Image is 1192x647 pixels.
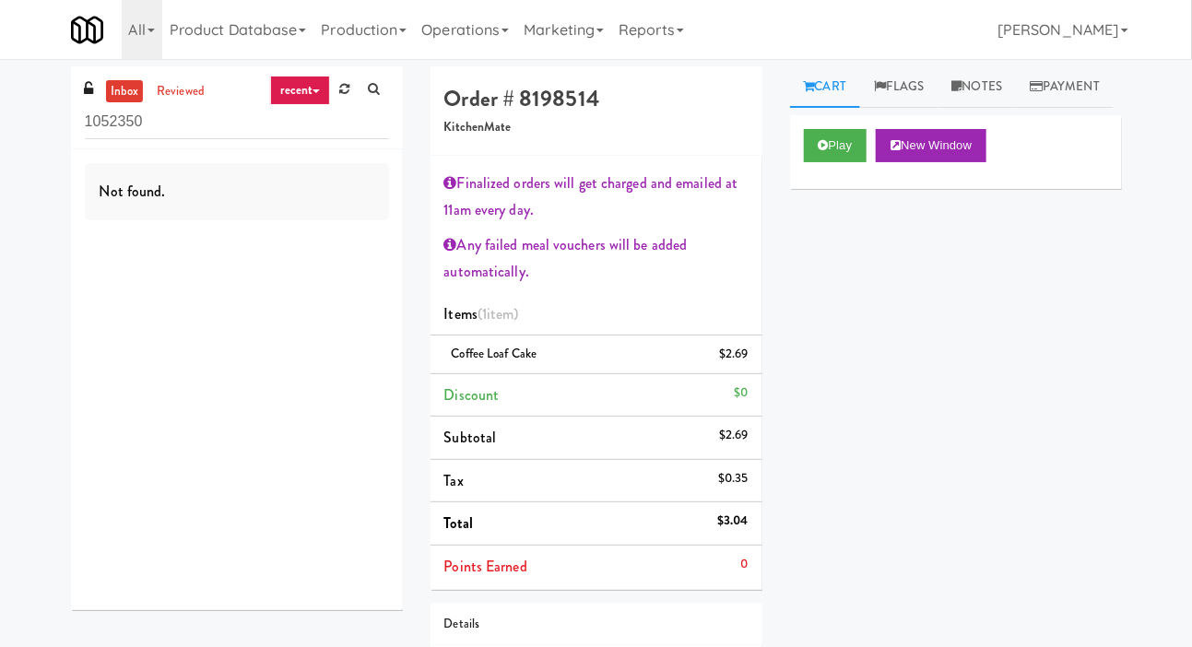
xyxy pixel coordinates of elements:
span: Total [444,512,474,534]
button: Play [804,129,867,162]
span: Tax [444,470,464,491]
img: Micromart [71,14,103,46]
a: Cart [790,66,861,108]
h5: KitchenMate [444,121,749,135]
div: 0 [740,553,748,576]
a: reviewed [152,80,209,103]
a: inbox [106,80,144,103]
ng-pluralize: item [487,303,513,324]
a: recent [270,76,331,105]
span: Subtotal [444,427,497,448]
h4: Order # 8198514 [444,87,749,111]
a: Payment [1016,66,1114,108]
div: $2.69 [719,424,749,447]
span: Points Earned [444,556,527,577]
div: Details [444,613,749,636]
a: Notes [938,66,1017,108]
span: Not found. [100,181,166,202]
a: Flags [860,66,938,108]
div: $0 [734,382,748,405]
button: New Window [876,129,986,162]
span: (1 ) [478,303,519,324]
input: Search vision orders [85,105,389,139]
span: Coffee Loaf Cake [452,345,537,362]
div: $2.69 [719,343,749,366]
div: Any failed meal vouchers will be added automatically. [444,231,749,286]
div: $0.35 [718,467,749,490]
span: Discount [444,384,500,406]
span: Items [444,303,519,324]
div: $3.04 [717,510,749,533]
div: Finalized orders will get charged and emailed at 11am every day. [444,170,749,224]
